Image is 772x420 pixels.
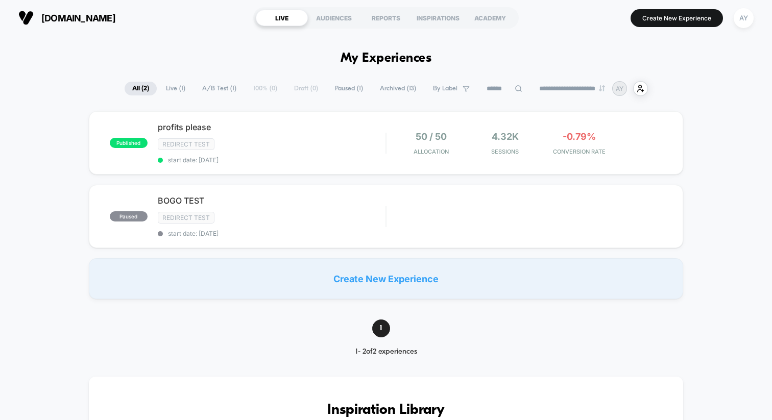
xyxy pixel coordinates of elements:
[433,85,457,92] span: By Label
[158,212,214,224] span: Redirect Test
[416,131,447,142] span: 50 / 50
[110,138,148,148] span: published
[360,10,412,26] div: REPORTS
[412,10,464,26] div: INSPIRATIONS
[471,148,540,155] span: Sessions
[308,10,360,26] div: AUDIENCES
[158,82,193,95] span: Live ( 1 )
[256,10,308,26] div: LIVE
[545,148,614,155] span: CONVERSION RATE
[158,138,214,150] span: Redirect Test
[119,402,653,418] h3: Inspiration Library
[372,319,390,337] span: 1
[195,82,244,95] span: A/B Test ( 1 )
[158,195,385,206] span: BOGO TEST
[372,82,424,95] span: Archived ( 13 )
[158,230,385,237] span: start date: [DATE]
[41,13,115,23] span: [DOMAIN_NAME]
[414,148,449,155] span: Allocation
[616,85,623,92] p: AY
[563,131,596,142] span: -0.79%
[15,10,118,26] button: [DOMAIN_NAME]
[158,122,385,132] span: profits please
[337,348,436,356] div: 1 - 2 of 2 experiences
[110,211,148,221] span: paused
[631,9,723,27] button: Create New Experience
[731,8,757,29] button: AY
[464,10,516,26] div: ACADEMY
[327,82,371,95] span: Paused ( 1 )
[599,85,605,91] img: end
[341,51,432,66] h1: My Experiences
[18,10,34,26] img: Visually logo
[734,8,754,28] div: AY
[125,82,157,95] span: All ( 2 )
[89,258,683,299] div: Create New Experience
[492,131,519,142] span: 4.32k
[158,156,385,164] span: start date: [DATE]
